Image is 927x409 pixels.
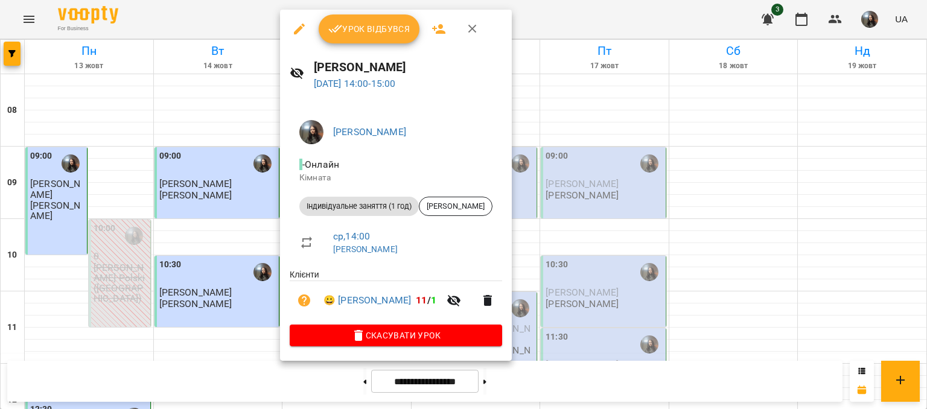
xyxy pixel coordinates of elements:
span: Скасувати Урок [299,328,492,343]
a: [PERSON_NAME] [333,244,398,254]
div: [PERSON_NAME] [419,197,492,216]
a: 😀 [PERSON_NAME] [323,293,411,308]
a: ср , 14:00 [333,230,370,242]
button: Скасувати Урок [290,325,502,346]
a: [PERSON_NAME] [333,126,406,138]
button: Урок відбувся [319,14,420,43]
a: [DATE] 14:00-15:00 [314,78,396,89]
span: Індивідуальне заняття (1 год) [299,201,419,212]
span: 1 [431,294,436,306]
span: 11 [416,294,427,306]
button: Візит ще не сплачено. Додати оплату? [290,286,319,315]
h6: [PERSON_NAME] [314,58,502,77]
b: / [416,294,436,306]
ul: Клієнти [290,268,502,325]
span: - Онлайн [299,159,342,170]
p: Кімната [299,172,492,184]
span: [PERSON_NAME] [419,201,492,212]
span: Урок відбувся [328,22,410,36]
img: 3223da47ea16ff58329dec54ac365d5d.JPG [299,120,323,144]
